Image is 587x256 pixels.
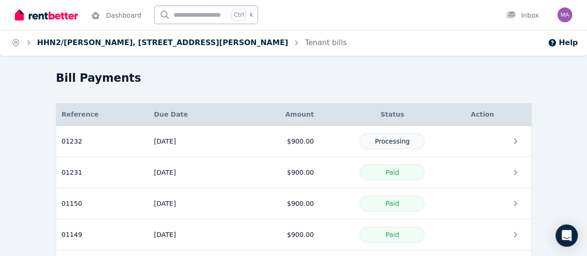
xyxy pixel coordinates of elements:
th: Amount [235,103,319,126]
span: Paid [386,169,399,176]
th: Status [319,103,465,126]
img: Benjamin Ma [557,7,572,22]
span: Reference [62,110,99,119]
span: Processing [375,138,410,145]
span: 01149 [62,230,83,239]
th: Action [465,103,531,126]
a: HHN2/[PERSON_NAME], [STREET_ADDRESS][PERSON_NAME] [37,38,288,47]
span: Ctrl [232,9,246,21]
span: Paid [386,200,399,207]
td: [DATE] [148,188,235,219]
td: $900.00 [235,126,319,157]
div: Inbox [506,11,539,20]
td: $900.00 [235,157,319,188]
div: Open Intercom Messenger [555,224,578,247]
td: [DATE] [148,126,235,157]
td: [DATE] [148,157,235,188]
img: RentBetter [15,8,78,22]
h1: Bill Payments [56,71,142,85]
button: Help [548,37,578,48]
td: $900.00 [235,219,319,250]
span: 01150 [62,199,83,208]
td: $900.00 [235,188,319,219]
span: 01231 [62,168,83,177]
span: 01232 [62,137,83,146]
th: Due Date [148,103,235,126]
td: [DATE] [148,219,235,250]
span: Paid [386,231,399,238]
span: k [250,11,253,19]
span: Tenant bills [305,37,347,48]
